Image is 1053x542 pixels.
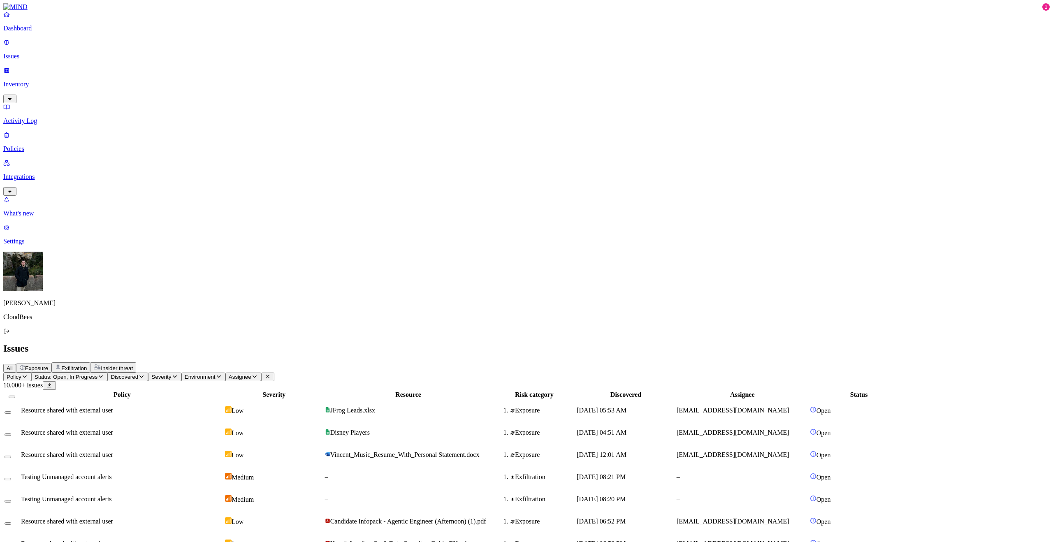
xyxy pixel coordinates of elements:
[232,518,244,525] span: Low
[330,451,480,458] span: Vincent_Music_Resume_With_Personal Statement.docx
[810,495,816,502] img: status-open
[677,429,789,436] span: [EMAIL_ADDRESS][DOMAIN_NAME]
[225,429,232,435] img: severity-low
[232,452,244,459] span: Low
[677,407,789,414] span: [EMAIL_ADDRESS][DOMAIN_NAME]
[325,391,492,398] div: Resource
[21,429,113,436] span: Resource shared with external user
[3,131,1050,153] a: Policies
[677,518,789,525] span: [EMAIL_ADDRESS][DOMAIN_NAME]
[325,429,330,435] img: google-sheets
[325,473,328,480] span: –
[111,374,138,380] span: Discovered
[816,496,831,503] span: Open
[510,407,575,414] div: Exposure
[151,374,171,380] span: Severity
[677,473,680,480] span: –
[810,391,908,398] div: Status
[810,451,816,457] img: status-open
[494,391,575,398] div: Risk category
[5,478,11,480] button: Select row
[3,117,1050,125] p: Activity Log
[330,429,370,436] span: Disney Players
[577,473,626,480] span: [DATE] 08:21 PM
[816,474,831,481] span: Open
[510,473,575,481] div: Exfiltration
[7,365,13,371] span: All
[3,343,1050,354] h2: Issues
[3,224,1050,245] a: Settings
[232,407,244,414] span: Low
[577,451,626,458] span: [DATE] 12:01 AM
[225,391,323,398] div: Severity
[5,522,11,525] button: Select row
[21,496,112,503] span: Testing Unmanaged account alerts
[3,67,1050,102] a: Inventory
[677,391,808,398] div: Assignee
[810,517,816,524] img: status-open
[3,382,43,389] span: 10,000+ Issues
[3,238,1050,245] p: Settings
[1042,3,1050,11] div: 1
[3,39,1050,60] a: Issues
[5,433,11,436] button: Select row
[510,496,575,503] div: Exfiltration
[21,391,223,398] div: Policy
[577,496,626,503] span: [DATE] 08:20 PM
[3,25,1050,32] p: Dashboard
[101,365,133,371] span: Insider threat
[3,145,1050,153] p: Policies
[325,518,330,523] img: adobe-pdf
[810,429,816,435] img: status-open
[35,374,97,380] span: Status: Open, In Progress
[577,429,626,436] span: [DATE] 04:51 AM
[510,451,575,459] div: Exposure
[21,518,113,525] span: Resource shared with external user
[5,456,11,458] button: Select row
[225,517,232,524] img: severity-low
[677,451,789,458] span: [EMAIL_ADDRESS][DOMAIN_NAME]
[325,407,330,412] img: google-sheets
[3,173,1050,181] p: Integrations
[232,474,254,481] span: Medium
[3,81,1050,88] p: Inventory
[330,518,486,525] span: Candidate Infopack - Agentic Engineer (Afternoon) (1).pdf
[232,496,254,503] span: Medium
[7,374,21,380] span: Policy
[3,159,1050,195] a: Integrations
[816,452,831,459] span: Open
[225,473,232,479] img: severity-medium
[21,407,113,414] span: Resource shared with external user
[3,210,1050,217] p: What's new
[3,299,1050,307] p: [PERSON_NAME]
[5,500,11,503] button: Select row
[677,496,680,503] span: –
[21,451,113,458] span: Resource shared with external user
[225,406,232,413] img: severity-low
[3,3,1050,11] a: MIND
[225,495,232,502] img: severity-medium
[9,396,15,398] button: Select all
[816,407,831,414] span: Open
[3,3,28,11] img: MIND
[3,313,1050,321] p: CloudBees
[185,374,216,380] span: Environment
[577,518,626,525] span: [DATE] 06:52 PM
[3,252,43,291] img: Álvaro Menéndez Llada
[577,391,675,398] div: Discovered
[816,429,831,436] span: Open
[810,473,816,479] img: status-open
[3,53,1050,60] p: Issues
[229,374,251,380] span: Assignee
[325,496,328,503] span: –
[577,407,626,414] span: [DATE] 05:53 AM
[510,429,575,436] div: Exposure
[3,196,1050,217] a: What's new
[325,452,330,457] img: microsoft-word
[3,11,1050,32] a: Dashboard
[21,473,112,480] span: Testing Unmanaged account alerts
[810,406,816,413] img: status-open
[816,518,831,525] span: Open
[510,518,575,525] div: Exposure
[232,429,244,436] span: Low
